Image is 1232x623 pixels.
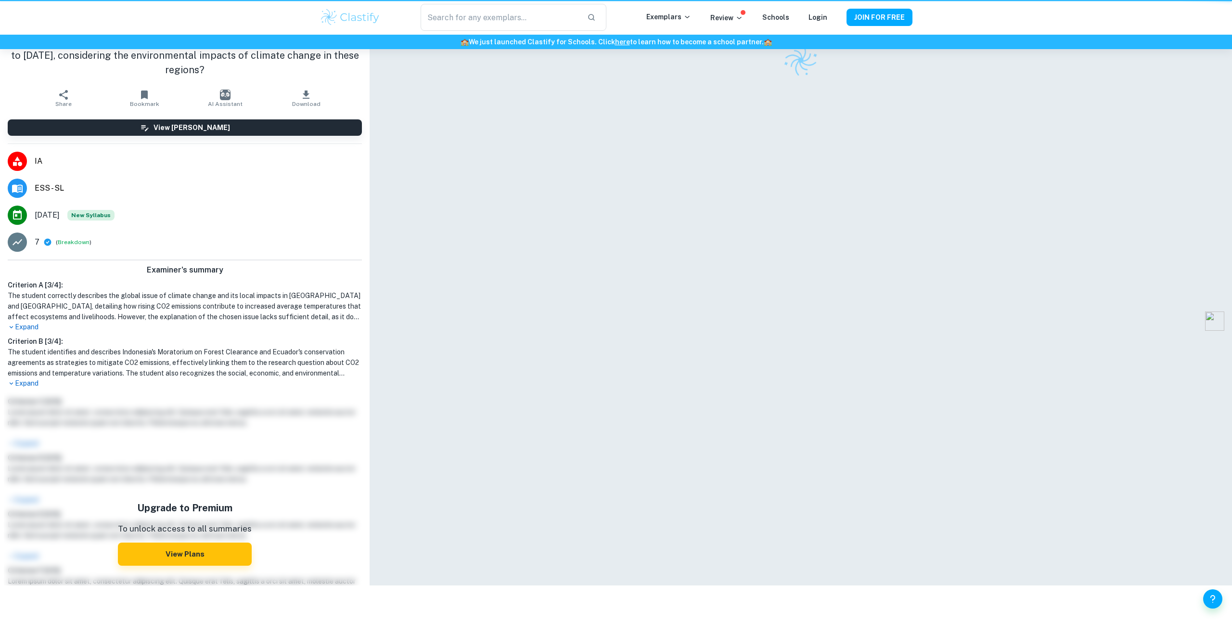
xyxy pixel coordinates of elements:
[1203,589,1222,609] button: Help and Feedback
[35,182,362,194] span: ESS - SL
[35,156,362,167] span: IA
[118,523,252,535] p: To unlock access to all summaries
[8,322,362,332] p: Expand
[118,501,252,515] h5: Upgrade to Premium
[292,101,321,107] span: Download
[764,38,772,46] span: 🏫
[4,264,366,276] h6: Examiner's summary
[320,8,381,27] img: Clastify logo
[8,378,362,389] p: Expand
[710,13,743,23] p: Review
[2,37,1230,47] h6: We just launched Clastify for Schools. Click to learn how to become a school partner.
[779,38,823,83] img: Clastify logo
[67,210,115,221] span: New Syllabus
[35,209,60,221] span: [DATE]
[8,290,362,322] h1: The student correctly describes the global issue of climate change and its local impacts in [GEOG...
[67,210,115,221] div: Starting from the May 2026 session, the ESS IA requirements have changed. We created this exempla...
[130,101,159,107] span: Bookmark
[266,85,346,112] button: Download
[8,119,362,136] button: View [PERSON_NAME]
[8,336,362,347] h6: Criterion B [ 3 / 4 ]:
[615,38,630,46] a: here
[35,236,39,248] p: 7
[808,13,827,21] a: Login
[56,238,91,247] span: ( )
[762,13,789,21] a: Schools
[8,347,362,378] h1: The student identifies and describes Indonesia's Moratorium on Forest Clearance and Ecuador's con...
[58,238,90,247] button: Breakdown
[154,122,230,133] h6: View [PERSON_NAME]
[8,280,362,290] h6: Criterion A [ 3 / 4 ]:
[185,85,266,112] button: AI Assistant
[461,38,469,46] span: 🏫
[23,85,104,112] button: Share
[220,90,231,100] img: AI Assistant
[847,9,912,26] button: JOIN FOR FREE
[55,101,72,107] span: Share
[104,85,185,112] button: Bookmark
[208,101,243,107] span: AI Assistant
[646,12,691,22] p: Exemplars
[118,543,252,566] button: View Plans
[421,4,579,31] input: Search for any exemplars...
